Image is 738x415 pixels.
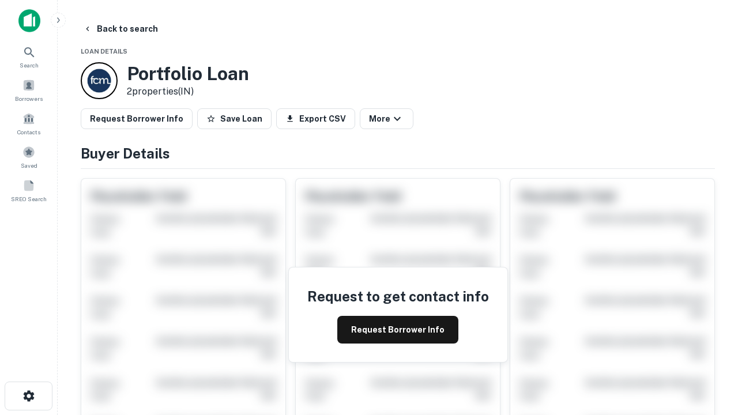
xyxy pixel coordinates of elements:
[21,161,37,170] span: Saved
[15,94,43,103] span: Borrowers
[81,48,127,55] span: Loan Details
[20,61,39,70] span: Search
[3,41,54,72] a: Search
[18,9,40,32] img: capitalize-icon.png
[3,108,54,139] a: Contacts
[81,143,715,164] h4: Buyer Details
[78,18,163,39] button: Back to search
[81,108,193,129] button: Request Borrower Info
[3,74,54,105] a: Borrowers
[127,63,249,85] h3: Portfolio Loan
[307,286,489,307] h4: Request to get contact info
[127,85,249,99] p: 2 properties (IN)
[3,141,54,172] a: Saved
[3,175,54,206] a: SREO Search
[276,108,355,129] button: Export CSV
[197,108,272,129] button: Save Loan
[680,286,738,341] iframe: Chat Widget
[337,316,458,344] button: Request Borrower Info
[17,127,40,137] span: Contacts
[360,108,413,129] button: More
[11,194,47,203] span: SREO Search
